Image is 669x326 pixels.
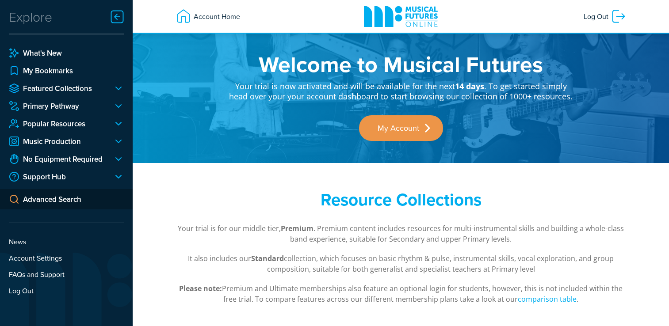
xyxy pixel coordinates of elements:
[281,224,313,233] strong: Premium
[171,4,245,29] a: Account Home
[9,253,124,263] a: Account Settings
[229,190,573,210] h2: Resource Collections
[9,171,106,182] a: Support Hub
[251,254,284,263] strong: Standard
[9,118,106,129] a: Popular Resources
[9,48,124,58] a: What's New
[229,75,573,102] p: Your trial is now activated and will be available for the next . To get started simply head over ...
[9,83,106,94] a: Featured Collections
[179,284,222,293] strong: Please note:
[9,136,106,147] a: Music Production
[9,101,106,111] a: Primary Pathway
[9,8,52,26] div: Explore
[176,223,627,244] p: Your trial is for our middle tier, . Premium content includes resources for multi-instrumental sk...
[9,154,106,164] a: No Equipment Required
[191,8,240,24] span: Account Home
[584,8,611,24] span: Log Out
[9,65,124,76] a: My Bookmarks
[9,269,124,280] a: FAQs and Support
[176,253,627,274] p: It also includes our collection, which focuses on basic rhythm & pulse, instrumental skills, voca...
[359,115,443,141] a: My Account
[229,53,573,75] h1: Welcome to Musical Futures
[518,294,577,304] a: comparison table
[455,81,484,91] strong: 14 days
[176,283,627,304] p: Premium and Ultimate memberships also feature an optional login for students, however, this is no...
[9,236,124,247] a: News
[579,4,631,29] a: Log Out
[9,285,124,296] a: Log Out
